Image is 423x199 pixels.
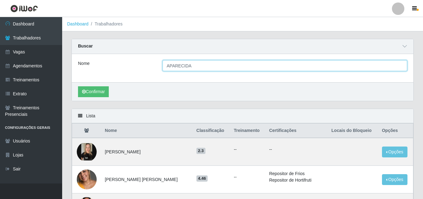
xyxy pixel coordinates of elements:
th: Locais do Bloqueio [328,124,378,138]
a: Dashboard [67,21,89,26]
input: Digite o Nome... [163,60,407,71]
img: CoreUI Logo [10,5,38,12]
li: Repositor de Frios [269,170,324,177]
span: 4.46 [196,175,208,182]
li: Repositor de Hortifruti [269,177,324,183]
label: Nome [78,60,90,67]
strong: Buscar [78,43,93,48]
th: Nome [101,124,192,138]
li: Trabalhadores [89,21,123,27]
span: 2.3 [196,148,205,154]
th: Classificação [193,124,230,138]
p: -- [269,146,324,153]
img: 1732929504473.jpeg [77,143,97,161]
ul: -- [234,146,262,153]
th: Certificações [265,124,328,138]
button: Confirmar [78,86,109,97]
button: Opções [382,147,407,157]
td: [PERSON_NAME] [101,138,192,166]
nav: breadcrumb [62,17,423,31]
img: 1713985868861.jpeg [77,162,97,197]
ul: -- [234,174,262,180]
th: Opções [378,124,413,138]
th: Treinamento [230,124,265,138]
button: Opções [382,174,407,185]
td: [PERSON_NAME] [PERSON_NAME] [101,166,192,193]
div: Lista [72,109,413,123]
